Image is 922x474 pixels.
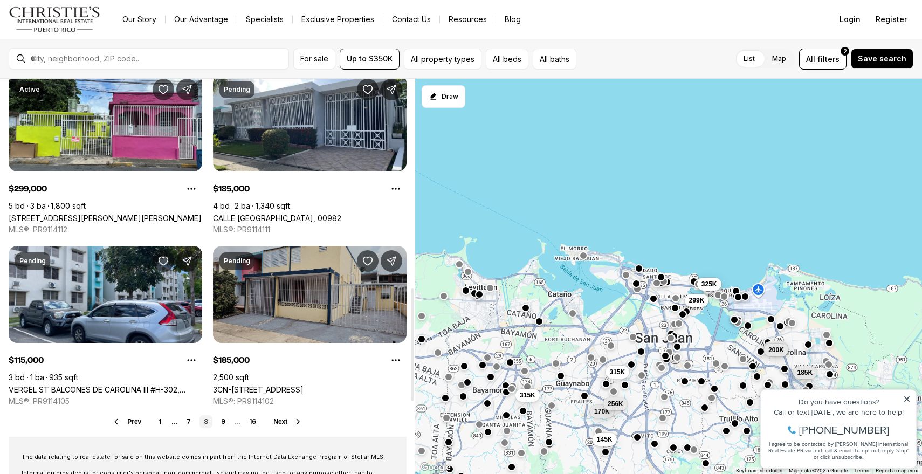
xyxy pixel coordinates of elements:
[684,294,708,307] button: 299K
[594,407,610,416] span: 170K
[357,250,379,272] button: Save Property: 3CN-22 VIA 62
[603,397,628,410] button: 256K
[154,415,167,428] a: 1
[293,49,335,70] button: For sale
[764,344,788,356] button: 200K
[114,12,165,27] a: Our Story
[340,49,400,70] button: Up to $350K
[515,389,540,402] button: 315K
[176,250,198,272] button: Share Property
[533,49,576,70] button: All baths
[381,250,402,272] button: Share Property
[11,35,156,42] div: Call or text [DATE], we are here to help!
[440,12,496,27] a: Resources
[793,366,817,379] button: 185K
[381,79,402,100] button: Share Property
[224,257,250,265] p: Pending
[166,12,237,27] a: Our Advantage
[44,51,134,61] span: [PHONE_NUMBER]
[11,24,156,32] div: Do you have questions?
[843,47,847,56] span: 2
[9,385,202,394] a: VERGEL ST BALCONES DE CAROLINA III #H-302, CAROLINA PR, 00987
[763,49,795,68] label: Map
[383,12,439,27] button: Contact Us
[869,9,913,30] button: Register
[273,418,287,425] span: Next
[127,418,141,425] span: Prev
[213,385,304,394] a: 3CN-22 VIA 62, CAROLINA PR, 00985
[245,415,260,428] a: 16
[154,415,260,428] nav: Pagination
[19,85,40,94] p: Active
[763,341,788,354] button: 185K
[357,79,379,100] button: Save Property: CALLE 206 COUNTRY CLUB
[817,53,840,65] span: filters
[153,79,174,100] button: Save Property: 310 BARTOLOME DE LAS CASAS ST
[768,346,784,354] span: 200K
[19,257,46,265] p: Pending
[112,417,141,426] button: Prev
[9,214,202,223] a: 310 BARTOLOME DE LAS CASAS ST, SAN JUAN PR, 00915
[385,349,407,371] button: Property options
[9,6,101,32] img: logo
[689,296,704,305] span: 299K
[213,214,341,223] a: CALLE 206 COUNTRY CLUB, CAROLINA PR, 00982
[181,178,202,200] button: Property options
[593,433,617,446] button: 145K
[199,415,212,428] a: 8
[300,54,328,63] span: For sale
[851,49,913,69] button: Save search
[799,49,847,70] button: Allfilters2
[153,250,174,272] button: Save Property: VERGEL ST BALCONES DE CAROLINA III #H-302
[217,415,230,428] a: 9
[486,49,528,70] button: All beds
[171,418,178,426] li: ...
[347,54,393,63] span: Up to $350K
[273,417,302,426] button: Next
[520,391,535,400] span: 315K
[404,49,481,70] button: All property types
[234,418,240,426] li: ...
[701,280,717,288] span: 325K
[858,54,906,63] span: Save search
[608,400,623,408] span: 256K
[237,12,292,27] a: Specialists
[590,405,614,418] button: 170K
[385,178,407,200] button: Property options
[833,9,867,30] button: Login
[224,85,250,94] p: Pending
[797,368,813,377] span: 185K
[182,415,195,428] a: 7
[609,368,625,376] span: 315K
[735,49,763,68] label: List
[293,12,383,27] a: Exclusive Properties
[181,349,202,371] button: Property options
[840,15,861,24] span: Login
[876,15,907,24] span: Register
[422,85,465,108] button: Start drawing
[496,12,529,27] a: Blog
[13,66,154,87] span: I agree to be contacted by [PERSON_NAME] International Real Estate PR via text, call & email. To ...
[806,53,815,65] span: All
[605,366,629,379] button: 315K
[176,79,198,100] button: Share Property
[597,435,613,444] span: 145K
[697,278,721,291] button: 325K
